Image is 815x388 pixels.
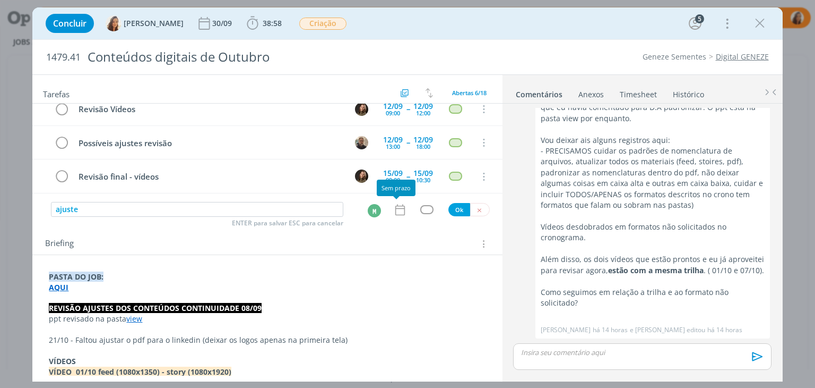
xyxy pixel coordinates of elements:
div: 18:00 [416,144,430,149]
a: Digital GENEZE [716,52,769,62]
img: V [106,15,122,31]
div: 12:00 [416,110,430,116]
div: Conteúdos digitais de Outubro [83,44,463,70]
img: R [355,136,368,149]
a: Timesheet [619,85,657,100]
a: view [126,314,142,324]
div: Possíveis ajustes revisão [74,137,345,150]
div: Revisão Vídeos [74,103,345,116]
button: V[PERSON_NAME] [106,15,184,31]
div: 5 [695,14,704,23]
button: Criação [299,17,347,30]
strong: REVISÃO AJUSTES DOS CONTEÚDOS CONTINUIDADE 08/09 [49,303,262,313]
button: 5 [687,15,704,32]
p: Como seguimos em relação a trilha e ao formato não solicitado? [541,287,765,309]
div: 13:00 [386,144,400,149]
button: J [354,168,370,184]
div: M [368,204,381,217]
button: Concluir [46,14,94,33]
p: Além disso, os dois vídeos que estão prontos e eu já aproveitei para revisar agora, . ( 01/10 e 0... [541,254,765,276]
div: 30/09 [212,20,234,27]
div: Anexos [578,89,604,100]
strong: estão com a mesma trilha [608,265,704,275]
button: M [367,204,382,218]
span: ENTER para salvar ESC para cancelar [232,219,343,227]
div: 09:00 [386,110,400,116]
div: 12/09 [413,103,433,110]
img: J [355,170,368,183]
button: R [354,134,370,150]
p: revisão do ppt ajustado feita. Fiz os ajustes que eu havia comentado para D.A padronizar. O ppt e... [541,91,765,124]
img: arrow-down-up.svg [426,88,433,98]
div: dialog [32,7,782,382]
p: - PRECISAMOS cuidar os padrões de nomenclatura de arquivos, atualizar todos os materiais (feed, s... [541,146,765,211]
a: AQUI [49,282,68,292]
span: Briefing [45,237,74,251]
div: 12/09 [383,103,403,110]
div: 10:30 [416,177,430,183]
span: Tarefas [43,87,70,99]
p: [PERSON_NAME] [541,325,591,335]
span: [PERSON_NAME] [124,20,184,27]
button: Ok [448,203,470,216]
span: 38:58 [263,18,282,28]
p: Vou deixar ais alguns registros aqui: [541,135,765,146]
span: -- [406,173,410,180]
div: Revisão final - vídeos [74,170,345,183]
span: -- [406,105,410,113]
span: Criação [299,18,346,30]
div: Sem prazo [377,180,415,196]
button: J [354,101,370,117]
a: Comentários [515,85,563,100]
strong: VÍDEOS [49,356,76,366]
div: 12/09 [413,136,433,144]
div: 12/09 [383,136,403,144]
button: 38:58 [244,15,284,32]
strong: PASTA DO JOB: [49,272,103,282]
div: 15/09 [383,170,403,177]
span: há 14 horas [593,325,628,335]
img: J [355,103,368,116]
a: Histórico [672,85,705,100]
span: 1479.41 [46,52,81,63]
div: 15/09 [413,170,433,177]
span: Concluir [53,19,86,28]
strong: VÍDEO 01/10 feed (1080x1350) - story (1080x1920) [49,367,231,377]
p: Vídeos desdobrados em formatos não solicitados no cronograma. [541,222,765,243]
p: 21/10 - Faltou ajustar o pdf para o linkedin (deixar os logos apenas na primeira tela) [49,335,485,345]
span: e [PERSON_NAME] editou [630,325,705,335]
span: há 14 horas [707,325,742,335]
span: -- [406,139,410,146]
a: Geneze Sementes [643,52,706,62]
span: Abertas 6/18 [452,89,487,97]
p: ppt revisado na pasta [49,314,485,324]
div: 09:00 [386,177,400,183]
